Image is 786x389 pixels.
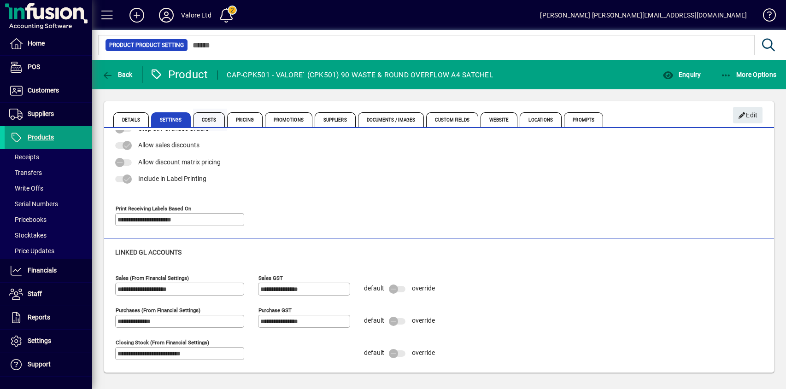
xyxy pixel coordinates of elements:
button: Enquiry [660,66,703,83]
span: Settings [28,337,51,344]
div: Product [150,67,208,82]
a: Reports [5,306,92,329]
mat-label: Print Receiving Labels Based On [116,205,191,211]
span: POS [28,63,40,70]
span: Back [102,71,133,78]
a: Suppliers [5,103,92,126]
span: Enquiry [663,71,701,78]
span: Financials [28,267,57,274]
span: Home [28,40,45,47]
button: Edit [733,107,763,123]
a: Stocktakes [5,227,92,243]
span: override [412,349,435,356]
mat-label: Sales GST [258,274,283,281]
span: Staff [28,290,42,297]
a: Financials [5,259,92,282]
a: Price Updates [5,243,92,259]
span: default [364,349,384,356]
span: Write Offs [9,185,43,192]
span: Suppliers [28,110,54,117]
button: Add [122,7,152,23]
span: default [364,317,384,324]
span: Support [28,360,51,368]
a: Settings [5,330,92,353]
a: Home [5,32,92,55]
span: Website [481,112,518,127]
span: Custom Fields [426,112,478,127]
mat-label: Closing stock (from financial settings) [116,339,209,345]
span: Serial Numbers [9,200,58,208]
span: Transfers [9,169,42,176]
span: Price Updates [9,247,54,255]
span: Details [113,112,149,127]
a: Pricebooks [5,212,92,227]
div: Valore Ltd [181,8,211,23]
mat-label: Sales (from financial settings) [116,274,189,281]
span: Allow sales discounts [138,141,199,149]
mat-label: Purchase GST [258,307,292,313]
span: Documents / Images [358,112,424,127]
div: [PERSON_NAME] [PERSON_NAME][EMAIL_ADDRESS][DOMAIN_NAME] [540,8,747,23]
span: Customers [28,87,59,94]
a: Customers [5,79,92,102]
span: Stop all Purchase Orders [138,125,209,132]
span: override [412,284,435,292]
a: Knowledge Base [756,2,774,32]
span: More Options [721,71,777,78]
a: Support [5,353,92,376]
span: Pricing [227,112,263,127]
span: Costs [193,112,225,127]
mat-label: Purchases (from financial settings) [116,307,200,313]
span: Settings [151,112,191,127]
span: Linked GL accounts [115,249,182,256]
span: Receipts [9,153,39,161]
a: Receipts [5,149,92,165]
a: Write Offs [5,180,92,196]
span: Stocktakes [9,232,47,239]
span: Promotions [265,112,312,127]
span: Suppliers [315,112,356,127]
button: Back [100,66,135,83]
span: Locations [520,112,562,127]
span: Include in Label Printing [138,175,206,182]
span: Products [28,134,54,141]
div: CAP-CPK501 - VALORE` (CPK501) 90 WASTE & ROUND OVERFLOW A4 SATCHEL [227,68,493,82]
span: Prompts [564,112,603,127]
span: Edit [738,108,758,123]
span: Reports [28,314,50,321]
a: Transfers [5,165,92,180]
a: Staff [5,283,92,306]
button: More Options [718,66,779,83]
span: default [364,284,384,292]
span: override [412,317,435,324]
button: Profile [152,7,181,23]
a: Serial Numbers [5,196,92,212]
span: Allow discount matrix pricing [138,158,221,166]
app-page-header-button: Back [92,66,143,83]
span: Pricebooks [9,216,47,223]
span: Product Product Setting [109,41,184,50]
a: POS [5,56,92,79]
